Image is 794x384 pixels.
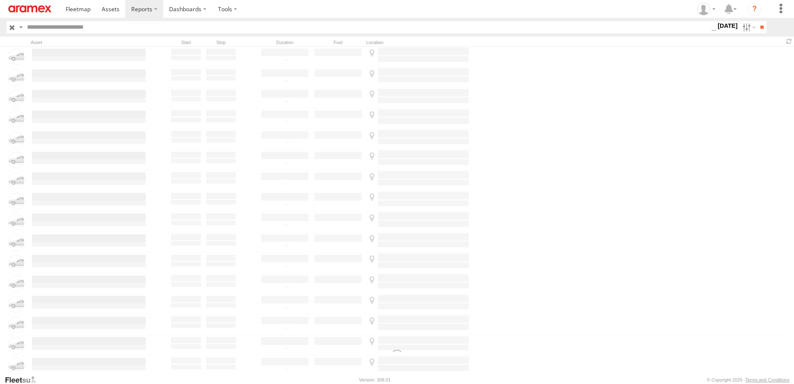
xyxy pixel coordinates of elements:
[694,3,718,15] div: Fatimah Alqatari
[5,376,43,384] a: Visit our Website
[707,377,789,382] div: © Copyright 2025 -
[748,2,761,16] i: ?
[716,21,739,30] label: [DATE]
[359,377,391,382] div: Version: 308.01
[17,21,24,33] label: Search Query
[745,377,789,382] a: Terms and Conditions
[739,21,757,33] label: Search Filter Options
[8,5,51,12] img: aramex-logo.svg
